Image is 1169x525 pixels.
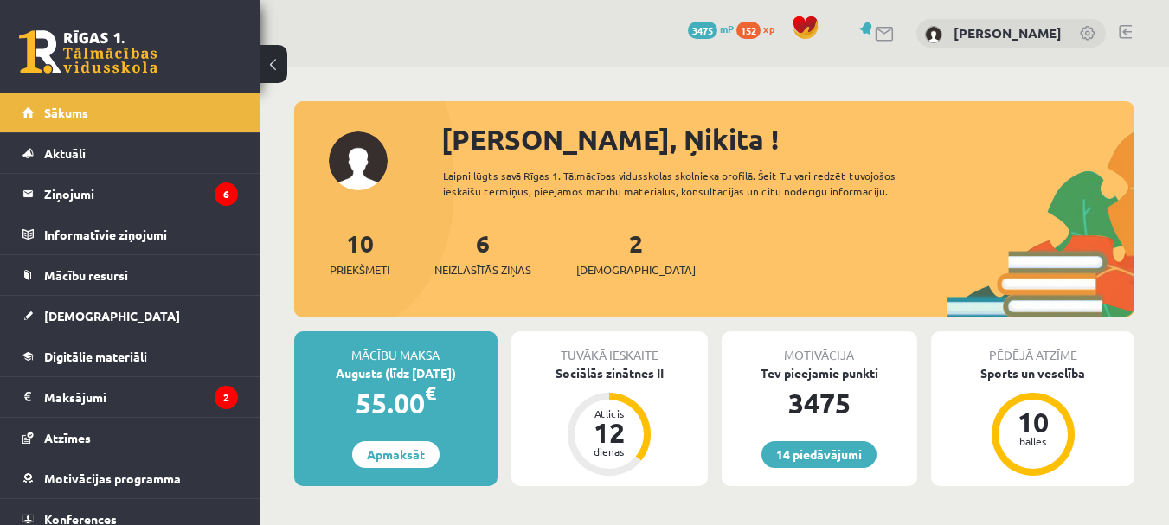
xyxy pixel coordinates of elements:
[511,331,708,364] div: Tuvākā ieskaite
[583,408,635,419] div: Atlicis
[722,364,918,382] div: Tev pieejamie punkti
[434,261,531,279] span: Neizlasītās ziņas
[931,364,1134,478] a: Sports un veselība 10 balles
[736,22,783,35] a: 152 xp
[330,261,389,279] span: Priekšmeti
[44,377,238,417] legend: Maksājumi
[22,214,238,254] a: Informatīvie ziņojumi
[425,381,436,406] span: €
[44,471,181,486] span: Motivācijas programma
[511,364,708,382] div: Sociālās zinātnes II
[722,331,918,364] div: Motivācija
[763,22,774,35] span: xp
[720,22,734,35] span: mP
[44,308,180,323] span: [DEMOGRAPHIC_DATA]
[44,174,238,214] legend: Ziņojumi
[688,22,734,35] a: 3475 mP
[22,336,238,376] a: Digitālie materiāli
[294,364,498,382] div: Augusts (līdz [DATE])
[215,182,238,206] i: 6
[44,214,238,254] legend: Informatīvie ziņojumi
[511,364,708,478] a: Sociālās zinātnes II Atlicis 12 dienas
[22,93,238,132] a: Sākums
[22,296,238,336] a: [DEMOGRAPHIC_DATA]
[44,430,91,445] span: Atzīmes
[583,446,635,457] div: dienas
[954,24,1062,42] a: [PERSON_NAME]
[44,349,147,364] span: Digitālie materiāli
[583,419,635,446] div: 12
[761,441,877,468] a: 14 piedāvājumi
[294,382,498,424] div: 55.00
[931,331,1134,364] div: Pēdējā atzīme
[931,364,1134,382] div: Sports un veselība
[44,267,128,283] span: Mācību resursi
[330,227,389,279] a: 10Priekšmeti
[925,26,942,43] img: Ņikita Goļikovs
[19,30,157,74] a: Rīgas 1. Tālmācības vidusskola
[576,261,696,279] span: [DEMOGRAPHIC_DATA]
[443,168,947,199] div: Laipni lūgts savā Rīgas 1. Tālmācības vidusskolas skolnieka profilā. Šeit Tu vari redzēt tuvojošo...
[441,118,1134,160] div: [PERSON_NAME], Ņikita !
[294,331,498,364] div: Mācību maksa
[22,255,238,295] a: Mācību resursi
[215,386,238,409] i: 2
[434,227,531,279] a: 6Neizlasītās ziņas
[576,227,696,279] a: 2[DEMOGRAPHIC_DATA]
[44,145,86,161] span: Aktuāli
[1007,408,1059,436] div: 10
[352,441,440,468] a: Apmaksāt
[22,133,238,173] a: Aktuāli
[722,382,918,424] div: 3475
[688,22,717,39] span: 3475
[22,418,238,458] a: Atzīmes
[736,22,761,39] span: 152
[1007,436,1059,446] div: balles
[44,105,88,120] span: Sākums
[22,458,238,498] a: Motivācijas programma
[22,377,238,417] a: Maksājumi2
[22,174,238,214] a: Ziņojumi6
